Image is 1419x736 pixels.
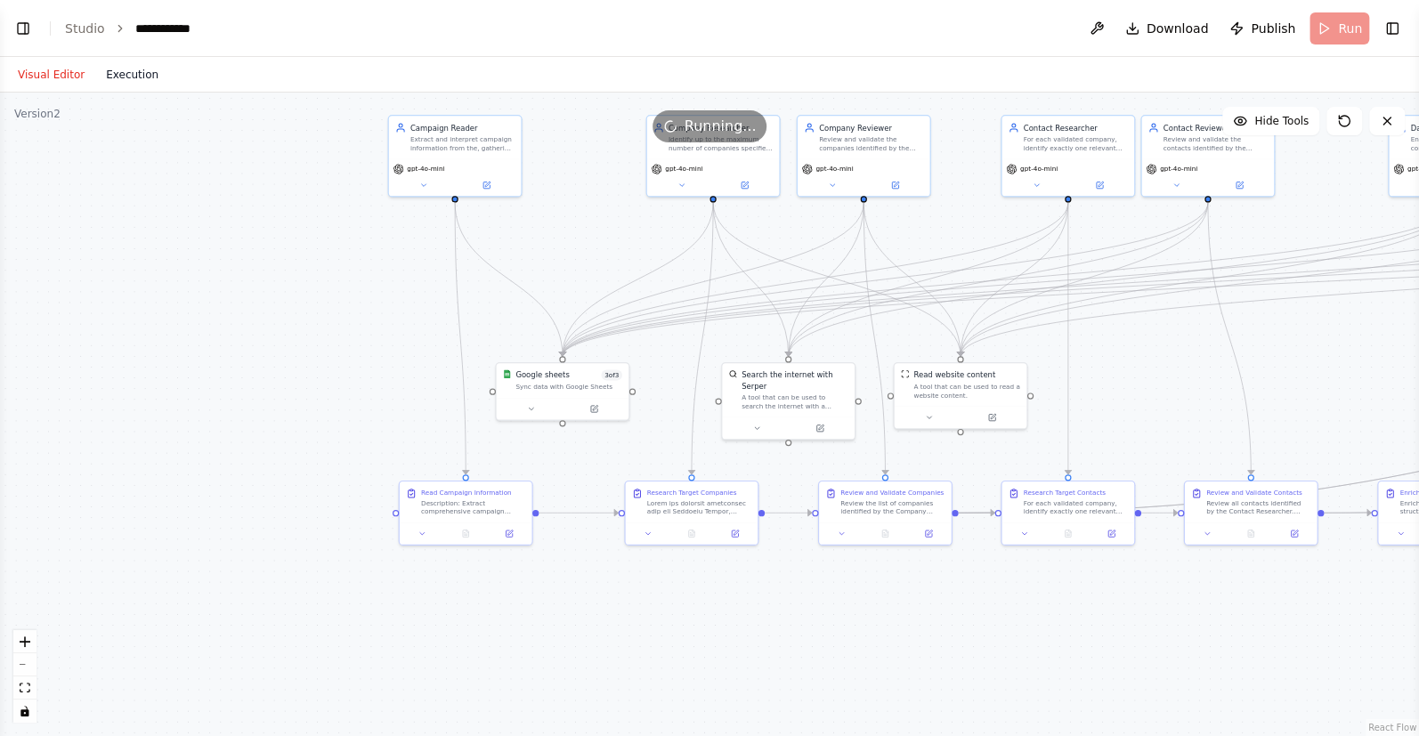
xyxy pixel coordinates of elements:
div: Sync data with Google Sheets [515,383,622,392]
button: Open in side panel [714,179,774,191]
div: Review and Validate CompaniesReview the list of companies identified by the Company Researcher. E... [818,481,953,546]
div: Review and validate the companies identified by the Company Researcher. Filter out irrelevant com... [819,135,923,152]
span: gpt-4o-mini [815,165,853,174]
div: Search the internet with Serper [742,369,848,391]
nav: breadcrumb [65,20,216,37]
button: Open in side panel [491,527,527,539]
span: gpt-4o-mini [1160,165,1197,174]
div: Company ReviewerReview and validate the companies identified by the Company Researcher. Filter ou... [797,115,931,197]
div: ScrapeWebsiteToolRead website contentA tool that can be used to read a website content. [893,362,1027,430]
div: Google SheetsGoogle sheets3of3Sync data with Google Sheets [495,362,629,421]
g: Edge from fbcfa1eb-5567-4193-b54a-f77ffbe3d730 to 64e8e3ab-dd54-4e64-9176-6d5114e2fc92 [686,202,718,474]
div: Read website content [913,369,995,380]
div: For each validated company, identify exactly one relevant decision-maker or key contact who match... [1023,498,1127,515]
button: No output available [1045,527,1091,539]
div: Review and validate the contacts identified by the Contact Researcher. Approve only individuals w... [1164,135,1268,152]
g: Edge from 64e8e3ab-dd54-4e64-9176-6d5114e2fc92 to 8b7315d5-ad6e-434f-88c0-a783ef97882c [765,507,812,518]
a: React Flow attribution [1368,723,1416,732]
div: For each validated company, identify exactly one relevant decision-maker or key contact who match... [1023,135,1127,152]
button: Open in side panel [1209,179,1269,191]
button: Open in side panel [961,411,1022,424]
span: gpt-4o-mini [407,165,444,174]
span: Running... [685,116,757,137]
button: Visual Editor [7,64,95,85]
button: Execution [95,64,169,85]
img: ScrapeWebsiteTool [901,369,910,378]
g: Edge from fbcfa1eb-5567-4193-b54a-f77ffbe3d730 to 0d6a2ed2-fbde-47bc-8c01-a06cf7c53e5c [557,202,718,356]
div: Research Target Companies [647,488,737,497]
g: Edge from d4b5fb04-570a-4d81-a412-9b838bb29dd1 to 0d6a2ed2-fbde-47bc-8c01-a06cf7c53e5c [557,202,869,356]
button: Publish [1222,12,1302,44]
button: Open in side panel [790,422,850,434]
g: Edge from 508b4332-0f24-4b85-95f1-7ec4a5f1147b to b0ee91ee-dc97-4e89-9915-42c2b23f1993 [1141,507,1178,518]
div: SerperDevToolSearch the internet with SerperA tool that can be used to search the internet with a... [721,362,855,441]
button: Hide Tools [1222,107,1319,135]
div: Review and Validate Companies [840,488,944,497]
span: Hide Tools [1254,114,1309,128]
button: No output available [669,527,714,539]
g: Edge from fbcfa1eb-5567-4193-b54a-f77ffbe3d730 to abdfc6f5-05bf-403b-ad6e-56c1955fd408 [708,202,794,356]
button: Download [1118,12,1216,44]
div: Google sheets [515,369,569,380]
g: Edge from 0ba15e9e-5ed0-4362-b9d6-e68677a2eee4 to 0d6a2ed2-fbde-47bc-8c01-a06cf7c53e5c [557,202,1074,356]
div: Campaign ReaderExtract and interpret campaign information from the, gathering essential details i... [387,115,522,197]
span: gpt-4o-mini [1020,165,1058,174]
div: Research Target CompaniesLorem ips dolorsit ametconsec adip eli Seddoeiu Tempor, incididu utla et... [624,481,758,546]
g: Edge from d4b5fb04-570a-4d81-a412-9b838bb29dd1 to 72062798-2d16-408c-82c5-fe6314a5370f [858,202,966,356]
g: Edge from 5e3eb687-be81-41e2-9fad-73ff89942ee3 to 0d6a2ed2-fbde-47bc-8c01-a06cf7c53e5c [450,202,568,356]
g: Edge from c7f49fc0-f16f-4fa7-beb7-535a6d21beb9 to 64e8e3ab-dd54-4e64-9176-6d5114e2fc92 [539,507,618,518]
button: toggle interactivity [13,700,36,723]
span: Publish [1251,20,1295,37]
div: Contact ResearcherFor each validated company, identify exactly one relevant decision-maker or key... [1001,115,1135,197]
span: Number of enabled actions [601,369,621,380]
div: React Flow controls [13,630,36,723]
div: Research Target Contacts [1023,488,1105,497]
button: No output available [443,527,489,539]
div: Lorem ips dolorsit ametconsec adip eli Seddoeiu Tempor, incididu utla etdolorem al Enimadminim ve... [647,498,751,515]
div: Identify up to the maximum number of companies specified in the campaign parameters provided by t... [669,135,773,152]
button: zoom out [13,653,36,676]
div: Company ResearcherIdentify up to the maximum number of companies specified in the campaign parame... [645,115,780,197]
button: Open in side panel [717,527,753,539]
div: Read Campaign Information [421,488,512,497]
g: Edge from 06572faf-67ab-4b0b-898f-4d2140fac9ca to 72062798-2d16-408c-82c5-fe6314a5370f [955,202,1213,356]
button: fit view [13,676,36,700]
button: Open in side panel [456,179,516,191]
span: gpt-4o-mini [665,165,702,174]
div: Contact ReviewerReview and validate the contacts identified by the Contact Researcher. Approve on... [1140,115,1275,197]
g: Edge from d4b5fb04-570a-4d81-a412-9b838bb29dd1 to 8b7315d5-ad6e-434f-88c0-a783ef97882c [858,202,890,474]
div: Research Target ContactsFor each validated company, identify exactly one relevant decision-maker ... [1001,481,1135,546]
img: Google Sheets [503,369,512,378]
div: Review and Validate Contacts [1206,488,1302,497]
button: Show left sidebar [11,16,36,41]
g: Edge from 06572faf-67ab-4b0b-898f-4d2140fac9ca to b0ee91ee-dc97-4e89-9915-42c2b23f1993 [1203,202,1256,474]
div: Review and Validate ContactsReview all contacts identified by the Contact Researcher. Filter out ... [1183,481,1318,546]
div: A tool that can be used to search the internet with a search_query. Supports different search typ... [742,393,848,410]
button: Open in side panel [1069,179,1130,191]
button: zoom in [13,630,36,653]
button: Open in side panel [564,402,624,415]
button: No output available [863,527,908,539]
div: Extract and interpret campaign information from the, gathering essential details including campai... [410,135,515,152]
button: Open in side panel [864,179,925,191]
button: No output available [1228,527,1273,539]
div: Version 2 [14,107,61,121]
g: Edge from 5e3eb687-be81-41e2-9fad-73ff89942ee3 to c7f49fc0-f16f-4fa7-beb7-535a6d21beb9 [450,202,471,474]
div: Review the list of companies identified by the Company Researcher. Eliminate duplicates, irreleva... [840,498,945,515]
g: Edge from 06572faf-67ab-4b0b-898f-4d2140fac9ca to 0d6a2ed2-fbde-47bc-8c01-a06cf7c53e5c [557,202,1213,356]
img: SerperDevTool [728,369,737,378]
g: Edge from fbcfa1eb-5567-4193-b54a-f77ffbe3d730 to 72062798-2d16-408c-82c5-fe6314a5370f [708,202,966,356]
div: Read Campaign InformationDescription: Extract comprehensive campaign information directly from th... [399,481,533,546]
g: Edge from 0ba15e9e-5ed0-4362-b9d6-e68677a2eee4 to 508b4332-0f24-4b85-95f1-7ec4a5f1147b [1063,202,1074,474]
button: Open in side panel [1276,527,1312,539]
div: Review all contacts identified by the Contact Researcher. Filter out generic or catch-all emails,... [1206,498,1310,515]
span: Download [1147,20,1209,37]
button: Open in side panel [1093,527,1130,539]
button: Open in side panel [910,527,946,539]
div: A tool that can be used to read a website content. [913,383,1020,400]
a: Studio [65,21,105,36]
div: Description: Extract comprehensive campaign information directly from the Google Sheet (BasisInfo... [421,498,525,515]
button: Show right sidebar [1380,16,1405,41]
